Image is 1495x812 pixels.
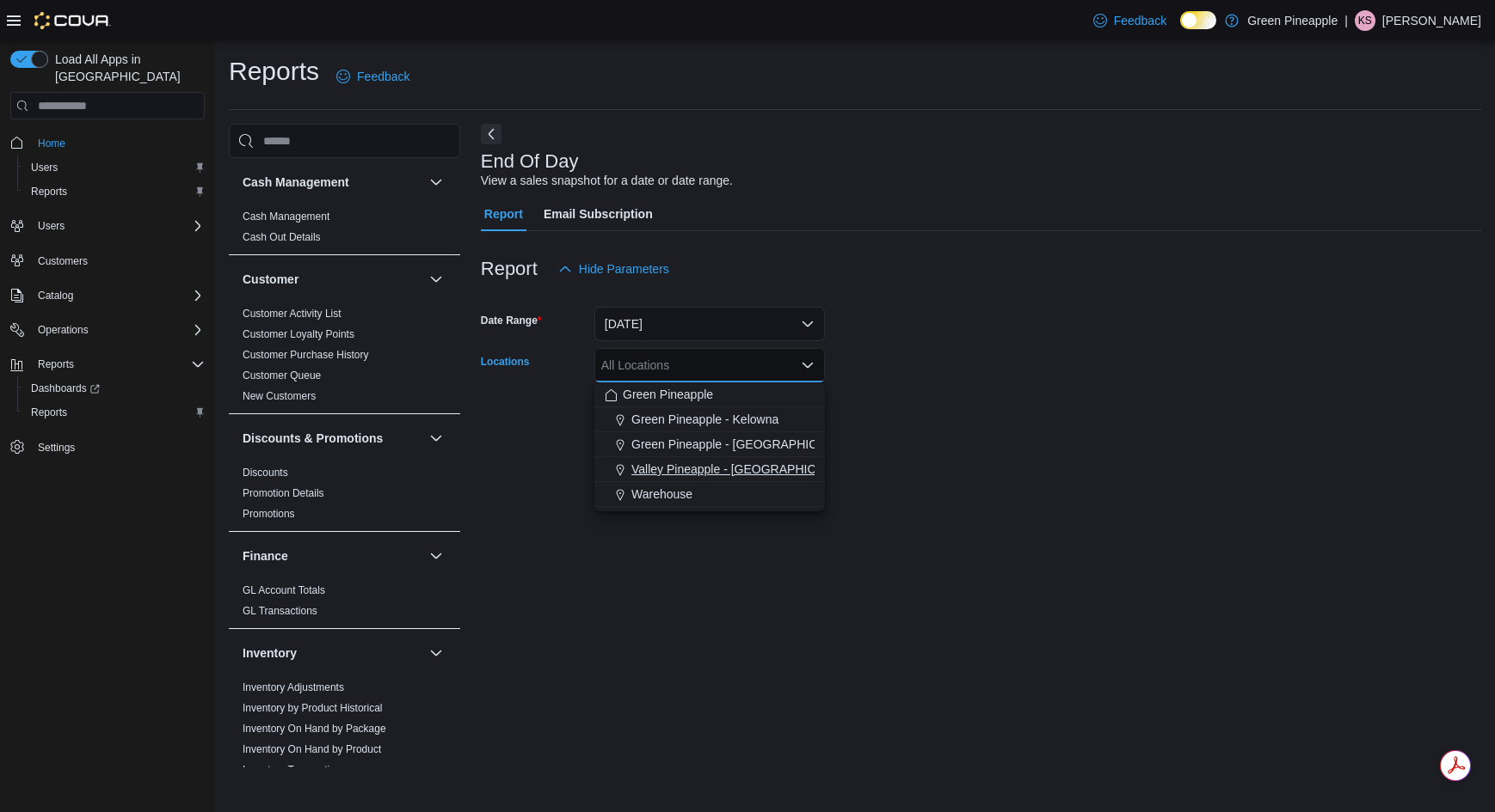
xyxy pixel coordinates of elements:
[38,357,74,371] span: Reports
[3,248,212,273] button: Customers
[38,289,73,302] span: Catalog
[426,643,446,663] button: Inventory
[243,702,383,714] a: Inventory by Product Historical
[31,216,71,236] button: Users
[24,402,74,423] a: Reports
[243,764,347,776] a: Inventory Transactions
[631,436,858,453] span: Green Pineapple - [GEOGRAPHIC_DATA]
[243,349,369,361] a: Customer Purchase History
[1114,12,1166,29] span: Feedback
[3,214,212,238] button: Users
[243,369,321,382] span: Customer Queue
[243,230,321,244] span: Cash Out Details
[243,644,297,662] h3: Inventory
[594,432,825,457] button: Green Pineapple - [GEOGRAPHIC_DATA]
[243,430,422,447] button: Discounts & Promotions
[243,722,386,736] span: Inventory On Hand by Package
[31,131,205,153] span: Home
[243,467,288,479] a: Discounts
[243,486,324,500] span: Promotion Details
[17,376,212,400] a: Dashboards
[229,303,460,413] div: Customer
[243,547,422,565] button: Finance
[243,271,422,288] button: Customer
[243,174,349,191] h3: Cash Management
[3,352,212,376] button: Reports
[31,185,67,198] span: Reports
[243,210,329,223] span: Cash Management
[1344,10,1348,31] p: |
[3,318,212,342] button: Operations
[481,355,530,369] label: Locations
[631,461,856,478] span: Valley Pineapple - [GEOGRAPHIC_DATA]
[243,583,325,597] span: GL Account Totals
[38,323,89,337] span: Operations
[31,354,205,375] span: Reports
[1382,10,1481,31] p: [PERSON_NAME]
[481,259,538,279] h3: Report
[31,250,205,272] span: Customers
[243,390,316,402] a: New Customers
[24,402,205,423] span: Reports
[31,320,95,340] button: Operations
[594,457,825,482] button: Valley Pineapple - [GEOGRAPHIC_DATA]
[243,430,383,447] h3: Discounts & Promotions
[31,437,82,458] a: Settings
[38,441,75,455] span: Settings
[243,547,288,565] h3: Finance
[243,389,316,403] span: New Customers
[426,172,446,192] button: Cash Management
[10,123,205,504] nav: Complex example
[243,507,295,521] span: Promotions
[481,124,501,144] button: Next
[24,378,107,399] a: Dashboards
[229,54,319,89] h1: Reports
[31,285,80,306] button: Catalog
[31,382,100,395] span: Dashboards
[3,435,212,460] button: Settings
[243,487,324,499] a: Promotion Details
[229,580,460,628] div: Finance
[1358,10,1372,31] span: KS
[594,382,825,507] div: Choose from the following options
[243,605,317,617] a: GL Transactions
[3,130,212,155] button: Home
[1180,11,1216,29] input: Dark Mode
[243,743,381,755] a: Inventory On Hand by Product
[31,216,205,236] span: Users
[17,180,212,204] button: Reports
[243,231,321,243] a: Cash Out Details
[243,328,354,340] a: Customer Loyalty Points
[17,400,212,424] button: Reports
[31,320,205,340] span: Operations
[243,644,422,662] button: Inventory
[243,604,317,618] span: GL Transactions
[594,382,825,407] button: Green Pineapple
[17,156,212,180] button: Users
[594,307,825,341] button: [DATE]
[357,68,409,85] span: Feedback
[243,271,298,288] h3: Customer
[24,157,205,178] span: Users
[31,406,67,419] span: Reports
[34,12,111,29] img: Cova
[481,172,733,190] div: View a sales snapshot for a date or date range.
[594,407,825,432] button: Green Pineapple - Kelowna
[243,369,321,382] a: Customer Queue
[243,466,288,479] span: Discounts
[229,462,460,531] div: Discounts & Promotions
[623,386,713,403] span: Green Pineapple
[31,437,205,458] span: Settings
[484,197,523,231] span: Report
[31,354,81,375] button: Reports
[24,157,65,178] a: Users
[38,137,65,150] span: Home
[31,133,72,154] a: Home
[631,411,778,428] span: Green Pineapple - Kelowna
[481,314,542,327] label: Date Range
[801,358,815,372] button: Close list of options
[243,681,344,694] span: Inventory Adjustments
[551,252,676,286] button: Hide Parameters
[426,269,446,290] button: Customer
